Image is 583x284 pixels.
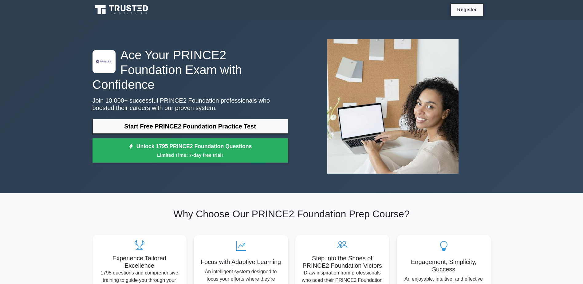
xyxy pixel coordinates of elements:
h5: Engagement, Simplicity, Success [402,258,486,273]
h2: Why Choose Our PRINCE2 Foundation Prep Course? [93,208,491,220]
h5: Step into the Shoes of PRINCE2 Foundation Victors [300,254,384,269]
h5: Experience Tailored Excellence [97,254,182,269]
h1: Ace Your PRINCE2 Foundation Exam with Confidence [93,48,288,92]
a: Register [453,6,480,14]
h5: Focus with Adaptive Learning [199,258,283,266]
a: Unlock 1795 PRINCE2 Foundation QuestionsLimited Time: 7-day free trial! [93,138,288,163]
a: Start Free PRINCE2 Foundation Practice Test [93,119,288,134]
small: Limited Time: 7-day free trial! [100,152,280,159]
p: Join 10,000+ successful PRINCE2 Foundation professionals who boosted their careers with our prove... [93,97,288,112]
